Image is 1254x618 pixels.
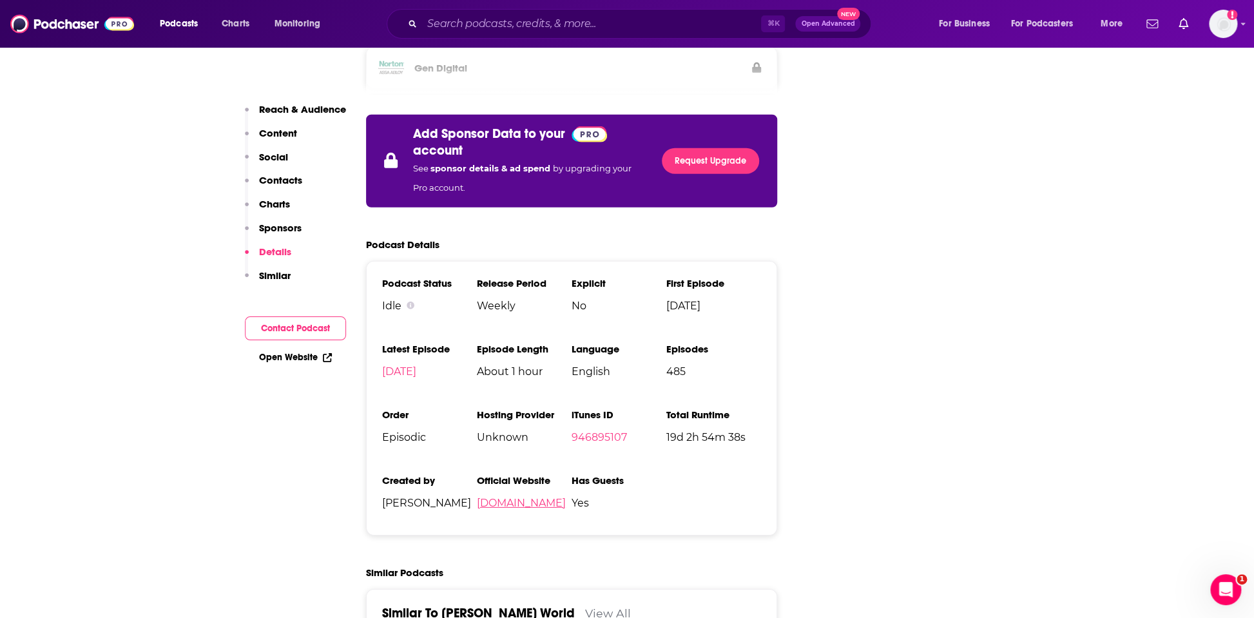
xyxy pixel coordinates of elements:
span: [PERSON_NAME] [382,497,477,509]
svg: Add a profile image [1227,10,1237,20]
span: [DATE] [666,300,761,312]
p: Details [259,246,291,258]
h3: Created by [382,474,477,487]
span: Podcasts [160,15,198,33]
span: For Business [939,15,990,33]
a: [DOMAIN_NAME] [477,497,566,509]
a: Show notifications dropdown [1173,13,1193,35]
button: Reach & Audience [245,103,346,127]
span: English [572,365,666,378]
h3: Explicit [572,277,666,289]
span: 19d 2h 54m 38s [666,431,761,443]
p: See by upgrading your Pro account. [413,159,646,197]
span: 485 [666,365,761,378]
div: Idle [382,300,477,312]
button: Sponsors [245,222,302,246]
h3: Release Period [477,277,572,289]
span: For Podcasters [1011,15,1073,33]
a: [DATE] [382,365,416,378]
span: Weekly [477,300,572,312]
button: open menu [151,14,215,34]
a: Show notifications dropdown [1141,13,1163,35]
img: Podchaser - Follow, Share and Rate Podcasts [10,12,134,36]
img: User Profile [1209,10,1237,38]
button: Charts [245,198,290,222]
button: Show profile menu [1209,10,1237,38]
h2: Podcast Details [366,238,439,251]
span: New [837,8,860,20]
h3: Episodes [666,343,761,355]
h2: Similar Podcasts [366,566,443,579]
a: 946895107 [572,431,627,443]
p: Similar [259,269,291,282]
span: Monitoring [275,15,320,33]
span: ⌘ K [761,15,785,32]
button: Details [245,246,291,269]
p: Charts [259,198,290,210]
p: Sponsors [259,222,302,234]
h3: Order [382,409,477,421]
button: Social [245,151,288,175]
h3: Podcast Status [382,277,477,289]
p: account [413,142,463,159]
span: 1 [1237,574,1247,584]
span: About 1 hour [477,365,572,378]
h3: Language [572,343,666,355]
button: Contacts [245,174,302,198]
button: Open AdvancedNew [795,16,860,32]
span: More [1101,15,1123,33]
button: Content [245,127,297,151]
button: Contact Podcast [245,316,346,340]
h3: iTunes ID [572,409,666,421]
iframe: Intercom live chat [1210,574,1241,605]
p: Social [259,151,288,163]
input: Search podcasts, credits, & more... [422,14,761,34]
h3: Episode Length [477,343,572,355]
div: Search podcasts, credits, & more... [399,9,883,39]
span: Logged in as canningRWJ [1209,10,1237,38]
span: No [572,300,666,312]
button: open menu [1003,14,1092,34]
h3: Latest Episode [382,343,477,355]
button: open menu [930,14,1006,34]
a: Charts [213,14,257,34]
p: Contacts [259,174,302,186]
span: Open Advanced [801,21,854,27]
span: sponsor details & ad spend [430,163,553,173]
p: Add Sponsor Data to your [413,126,565,142]
button: Similar [245,269,291,293]
button: open menu [265,14,337,34]
span: Charts [222,15,249,33]
a: Request Upgrade [662,148,759,174]
h3: Total Runtime [666,409,761,421]
h3: First Episode [666,277,761,289]
span: Episodic [382,431,477,443]
a: Pro website [572,125,607,142]
span: Unknown [477,431,572,443]
img: Podchaser Pro [572,126,607,142]
span: Yes [572,497,666,509]
h3: Has Guests [572,474,666,487]
p: Reach & Audience [259,103,346,115]
button: open menu [1092,14,1139,34]
p: Content [259,127,297,139]
a: Open Website [259,352,332,363]
h3: Official Website [477,474,572,487]
h3: Hosting Provider [477,409,572,421]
